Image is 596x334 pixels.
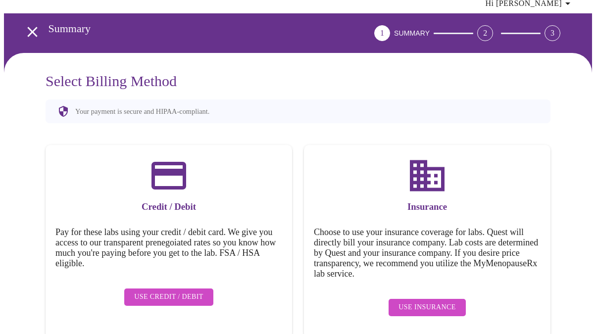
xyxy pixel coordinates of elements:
[46,73,550,90] h3: Select Billing Method
[75,107,209,116] p: Your payment is secure and HIPAA-compliant.
[55,201,282,212] h3: Credit / Debit
[394,29,430,37] span: SUMMARY
[18,17,47,47] button: open drawer
[49,22,319,35] h3: Summary
[545,25,560,41] div: 3
[314,227,541,279] h5: Choose to use your insurance coverage for labs. Quest will directly bill your insurance company. ...
[374,25,390,41] div: 1
[389,299,465,316] button: Use Insurance
[314,201,541,212] h3: Insurance
[55,227,282,269] h5: Pay for these labs using your credit / debit card. We give you access to our transparent prenegoi...
[134,291,203,303] span: Use Credit / Debit
[124,288,213,306] button: Use Credit / Debit
[477,25,493,41] div: 2
[398,301,455,314] span: Use Insurance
